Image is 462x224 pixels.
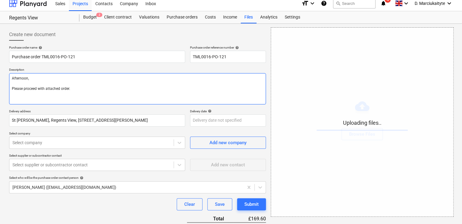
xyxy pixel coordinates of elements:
a: Valuations [135,11,163,23]
span: help [234,46,239,49]
div: Add new company [209,139,246,147]
div: Clear [184,200,195,208]
input: Reference number [190,51,266,63]
a: Purchase orders [163,11,201,23]
span: help [79,176,83,180]
p: Delivery address [9,109,185,114]
p: Select company [9,131,185,137]
div: Budget [80,11,100,23]
div: Regents View [9,15,72,21]
div: Total [187,215,234,222]
button: Clear [177,198,202,210]
span: help [207,109,212,113]
span: D. Marciukaityte [415,1,445,6]
p: Select supplier or subcontractor contact [9,154,185,159]
a: Budget2 [80,11,100,23]
span: 2 [96,13,102,17]
a: Analytics [256,11,281,23]
input: Delivery date not specified [190,114,266,127]
div: Purchase order name [9,46,185,49]
div: Uploading files..Browse Files [271,27,454,217]
span: help [37,46,42,49]
button: Add new company [190,137,266,149]
a: Costs [201,11,219,23]
button: Submit [237,198,266,210]
input: Delivery address [9,114,185,127]
span: search [336,1,341,6]
span: Create new document [9,31,56,38]
div: Submit [244,200,259,208]
button: Save [207,198,232,210]
a: Income [219,11,241,23]
div: Purchase order reference number [190,46,266,49]
textarea: Afternoon, Please proceed with attached order. [9,73,266,104]
div: Delivery date [190,109,266,113]
div: Select who will be the purchase order contact person [9,176,266,180]
p: Uploading files.. [317,119,408,127]
div: £169.60 [234,215,266,222]
a: Files [241,11,256,23]
input: Document name [9,51,185,63]
p: Description [9,68,266,73]
a: Settings [281,11,304,23]
a: Client contract [100,11,135,23]
div: Save [215,200,225,208]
